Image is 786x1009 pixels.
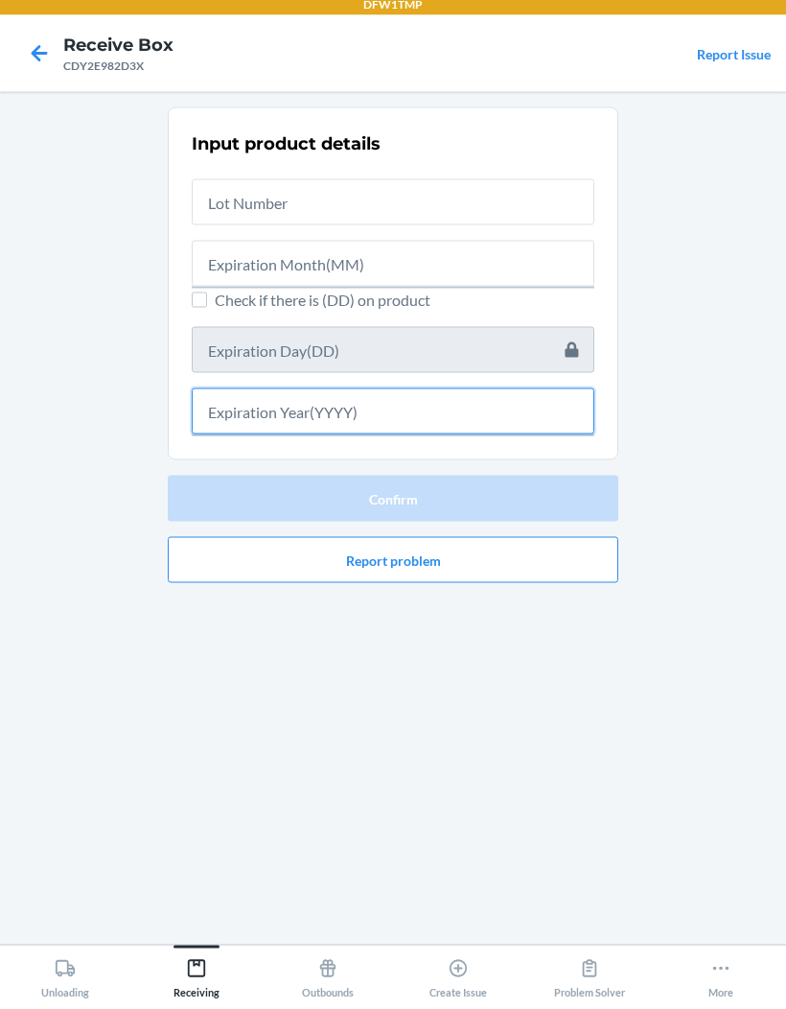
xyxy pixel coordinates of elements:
span: Check if there is (DD) on product [215,296,594,319]
div: Create Issue [429,958,487,1006]
button: Report problem [168,545,618,591]
h4: Receive Box [63,40,173,65]
input: Expiration Year(YYYY) [192,396,594,442]
button: Outbounds [262,953,393,1006]
div: More [708,958,733,1006]
button: Problem Solver [524,953,656,1006]
div: Unloading [41,958,89,1006]
button: Create Issue [393,953,524,1006]
div: Problem Solver [554,958,625,1006]
div: CDY2E982D3X [63,65,173,82]
input: Expiration Day(DD) [192,335,594,381]
div: Outbounds [302,958,354,1006]
p: DFW1TMP [363,4,423,21]
input: Expiration Month(MM) [192,248,594,294]
input: Lot Number [192,187,594,233]
h2: Input product details [192,139,594,164]
button: Receiving [131,953,263,1006]
button: Confirm [168,483,618,529]
input: Check if there is (DD) on product [192,300,207,316]
div: Receiving [173,958,220,1006]
button: More [655,953,786,1006]
a: Report Issue [697,54,771,70]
